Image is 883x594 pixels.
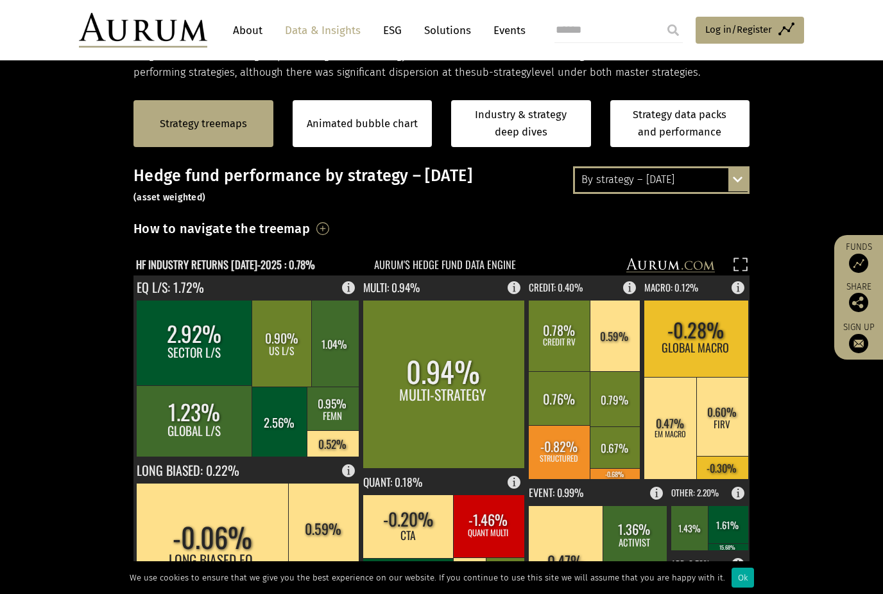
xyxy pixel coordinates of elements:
span: sub-strategy [471,66,531,78]
h3: Hedge fund performance by strategy – [DATE] [133,166,750,205]
img: Sign up to our newsletter [849,334,868,353]
a: Industry & strategy deep dives [451,100,591,147]
a: About [227,19,269,42]
span: Log in/Register [705,22,772,37]
h3: How to navigate the treemap [133,218,310,240]
img: Share this post [849,293,868,312]
a: Sign up [841,322,877,353]
a: ESG [377,19,408,42]
div: Share [841,283,877,312]
a: Data & Insights [279,19,367,42]
a: Strategy treemaps [160,116,247,132]
a: Funds [841,241,877,273]
div: By strategy – [DATE] [575,168,748,191]
a: Strategy data packs and performance [610,100,750,147]
input: Submit [660,17,686,43]
a: Events [487,19,526,42]
div: Ok [732,568,754,588]
a: Solutions [418,19,477,42]
a: Log in/Register [696,17,804,44]
small: (asset weighted) [133,192,205,203]
a: Animated bubble chart [307,116,418,132]
img: Aurum [79,13,207,48]
img: Access Funds [849,254,868,273]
